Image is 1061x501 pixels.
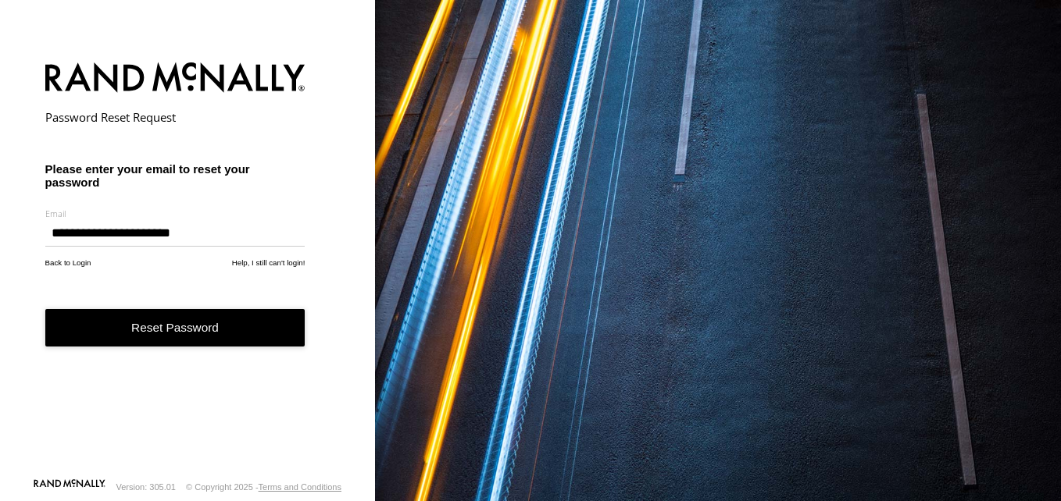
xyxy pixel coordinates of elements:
[232,258,305,267] a: Help, I still can't login!
[45,59,305,99] img: Rand McNally
[259,482,341,492] a: Terms and Conditions
[45,309,305,347] button: Reset Password
[34,479,105,495] a: Visit our Website
[186,482,341,492] div: © Copyright 2025 -
[45,258,91,267] a: Back to Login
[45,208,305,219] label: Email
[45,109,305,125] h2: Password Reset Request
[45,162,305,189] h3: Please enter your email to reset your password
[116,482,176,492] div: Version: 305.01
